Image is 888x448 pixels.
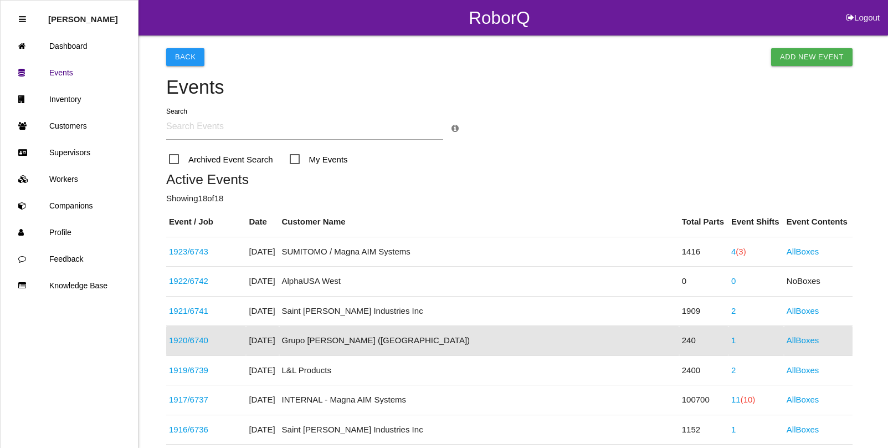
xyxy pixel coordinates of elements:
[731,365,736,375] a: 2
[728,207,784,237] th: Event Shifts
[741,395,756,404] span: (10)
[787,365,819,375] a: AllBoxes
[1,166,138,192] a: Workers
[166,48,204,66] button: Back
[679,326,728,356] td: 240
[166,114,443,140] input: Search Events
[1,59,138,86] a: Events
[1,139,138,166] a: Supervisors
[1,86,138,113] a: Inventory
[787,335,819,345] a: AllBoxes
[166,172,853,187] h5: Active Events
[1,272,138,299] a: Knowledge Base
[169,395,208,404] a: 1917/6737
[731,425,736,434] a: 1
[246,296,279,326] td: [DATE]
[246,267,279,297] td: [DATE]
[787,306,819,315] a: AllBoxes
[169,276,208,286] a: 1922/6742
[279,415,679,445] td: Saint [PERSON_NAME] Industries Inc
[787,395,819,404] a: AllBoxes
[169,305,243,318] div: 68403782AB
[736,247,746,256] span: (3)
[731,395,755,404] a: 11(10)
[1,219,138,246] a: Profile
[279,267,679,297] td: AlphaUSA West
[166,192,853,205] p: Showing 18 of 18
[731,306,736,315] a: 2
[787,247,819,256] a: AllBoxes
[246,415,279,445] td: [DATE]
[169,247,208,256] a: 1923/6743
[784,267,853,297] td: No Boxes
[169,424,243,436] div: 68403783AB
[169,394,243,406] div: 2002007; 2002021
[19,6,26,33] div: Close
[246,326,279,356] td: [DATE]
[679,207,728,237] th: Total Parts
[169,335,208,345] a: 1920/6740
[246,207,279,237] th: Date
[731,335,736,345] a: 1
[169,365,208,375] a: 1919/6739
[679,415,728,445] td: 1152
[279,207,679,237] th: Customer Name
[679,355,728,385] td: 2400
[451,124,459,133] a: Search Info
[787,425,819,434] a: AllBoxes
[169,246,243,258] div: 68343526AB
[679,385,728,415] td: 100700
[731,247,746,256] a: 4(3)
[784,207,853,237] th: Event Contents
[1,192,138,219] a: Companions
[246,237,279,267] td: [DATE]
[166,106,187,116] label: Search
[169,306,208,315] a: 1921/6741
[771,48,853,66] a: Add New Event
[166,207,246,237] th: Event / Job
[169,364,243,377] div: K4036AC1HC (61492)
[279,355,679,385] td: L&L Products
[169,334,243,347] div: P703 PCBA
[246,385,279,415] td: [DATE]
[279,326,679,356] td: Grupo [PERSON_NAME] ([GEOGRAPHIC_DATA])
[169,425,208,434] a: 1916/6736
[166,77,853,98] h4: Events
[679,267,728,297] td: 0
[290,152,348,166] span: My Events
[279,296,679,326] td: Saint [PERSON_NAME] Industries Inc
[279,385,679,415] td: INTERNAL - Magna AIM Systems
[169,152,273,166] span: Archived Event Search
[1,113,138,139] a: Customers
[1,33,138,59] a: Dashboard
[1,246,138,272] a: Feedback
[279,237,679,267] td: SUMITOMO / Magna AIM Systems
[731,276,736,286] a: 0
[169,275,243,288] div: WA14CO14
[246,355,279,385] td: [DATE]
[48,6,118,24] p: Rosie Blandino
[679,296,728,326] td: 1909
[679,237,728,267] td: 1416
